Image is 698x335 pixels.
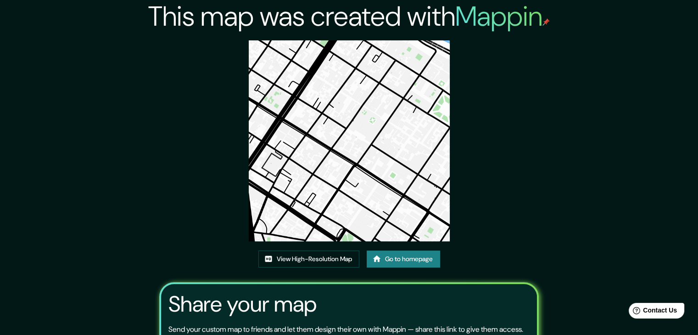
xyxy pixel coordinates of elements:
[258,251,359,268] a: View High-Resolution Map
[249,40,450,241] img: created-map
[542,18,550,26] img: mappin-pin
[168,291,317,317] h3: Share your map
[616,299,688,325] iframe: Help widget launcher
[168,324,523,335] p: Send your custom map to friends and let them design their own with Mappin — share this link to gi...
[367,251,440,268] a: Go to homepage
